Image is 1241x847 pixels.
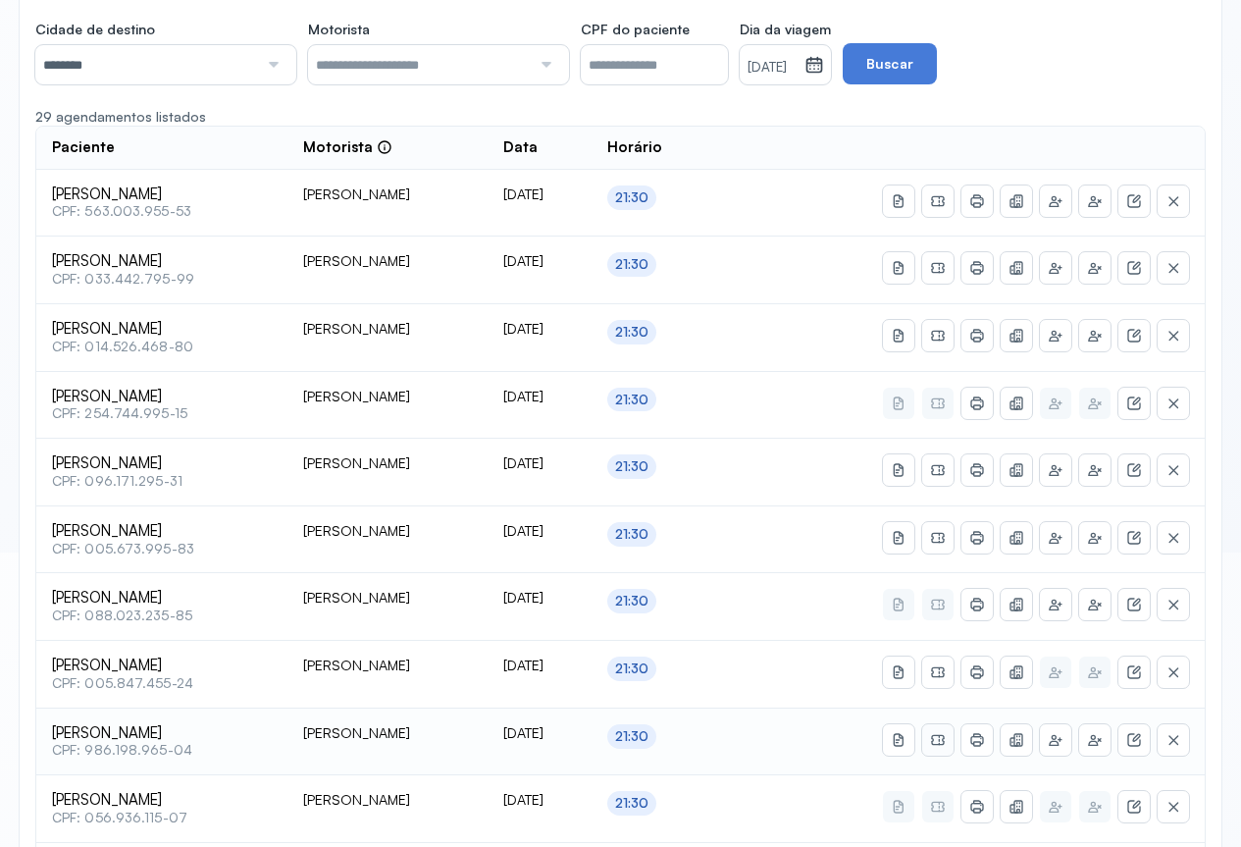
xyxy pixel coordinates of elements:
[303,589,472,607] div: [PERSON_NAME]
[303,252,472,270] div: [PERSON_NAME]
[748,58,797,78] small: [DATE]
[581,21,690,38] span: CPF do paciente
[52,742,272,759] span: CPF: 986.198.965-04
[615,189,649,206] div: 21:30
[308,21,370,38] span: Motorista
[52,657,272,675] span: [PERSON_NAME]
[35,21,155,38] span: Cidade de destino
[303,320,472,338] div: [PERSON_NAME]
[615,526,649,543] div: 21:30
[303,791,472,809] div: [PERSON_NAME]
[303,657,472,674] div: [PERSON_NAME]
[52,203,272,220] span: CPF: 563.003.955-53
[615,392,649,408] div: 21:30
[503,185,576,203] div: [DATE]
[503,724,576,742] div: [DATE]
[52,522,272,541] span: [PERSON_NAME]
[303,522,472,540] div: [PERSON_NAME]
[52,185,272,204] span: [PERSON_NAME]
[303,388,472,405] div: [PERSON_NAME]
[52,541,272,557] span: CPF: 005.673.995-83
[615,593,649,609] div: 21:30
[503,522,576,540] div: [DATE]
[52,810,272,826] span: CPF: 056.936.115-07
[503,589,576,607] div: [DATE]
[615,795,649,812] div: 21:30
[52,138,115,157] span: Paciente
[615,324,649,341] div: 21:30
[615,458,649,475] div: 21:30
[303,138,392,157] div: Motorista
[35,108,1206,126] div: 29 agendamentos listados
[503,454,576,472] div: [DATE]
[52,589,272,608] span: [PERSON_NAME]
[615,256,649,273] div: 21:30
[740,21,831,38] span: Dia da viagem
[52,405,272,422] span: CPF: 254.744.995-15
[503,657,576,674] div: [DATE]
[52,608,272,624] span: CPF: 088.023.235-85
[615,661,649,677] div: 21:30
[52,339,272,355] span: CPF: 014.526.468-80
[607,138,662,157] span: Horário
[615,728,649,745] div: 21:30
[52,271,272,288] span: CPF: 033.442.795-99
[503,388,576,405] div: [DATE]
[52,388,272,406] span: [PERSON_NAME]
[843,43,937,84] button: Buscar
[52,454,272,473] span: [PERSON_NAME]
[303,185,472,203] div: [PERSON_NAME]
[503,252,576,270] div: [DATE]
[503,791,576,809] div: [DATE]
[503,138,538,157] span: Data
[52,724,272,743] span: [PERSON_NAME]
[303,454,472,472] div: [PERSON_NAME]
[503,320,576,338] div: [DATE]
[52,791,272,810] span: [PERSON_NAME]
[52,320,272,339] span: [PERSON_NAME]
[303,724,472,742] div: [PERSON_NAME]
[52,473,272,490] span: CPF: 096.171.295-31
[52,252,272,271] span: [PERSON_NAME]
[52,675,272,692] span: CPF: 005.847.455-24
